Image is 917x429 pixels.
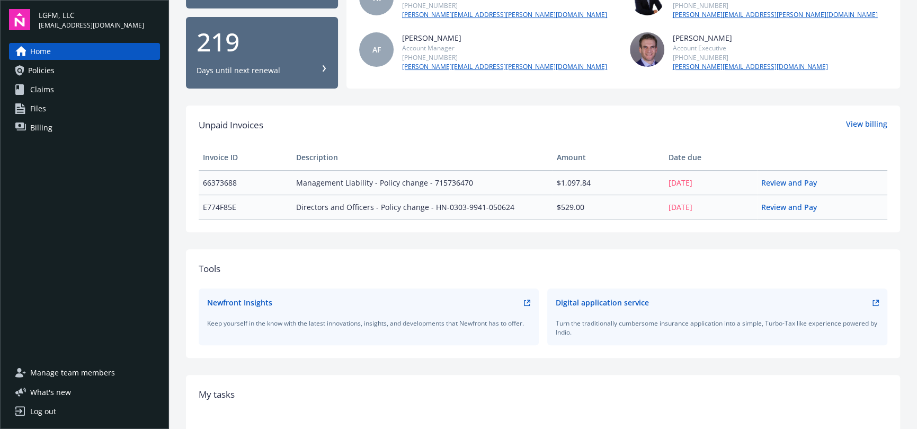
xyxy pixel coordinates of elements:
td: $529.00 [553,195,664,219]
a: Home [9,43,160,60]
div: [PHONE_NUMBER] [673,53,828,62]
div: [PHONE_NUMBER] [402,1,607,10]
div: Log out [30,403,56,420]
a: [PERSON_NAME][EMAIL_ADDRESS][PERSON_NAME][DOMAIN_NAME] [402,10,607,20]
td: $1,097.84 [553,170,664,195]
span: Policies [28,62,55,79]
div: Account Manager [402,43,607,52]
span: LGFM, LLC [39,10,144,21]
td: [DATE] [664,195,757,219]
img: navigator-logo.svg [9,9,30,30]
span: Directors and Officers - Policy change - HN-0303-9941-050624 [296,202,548,213]
a: Billing [9,119,160,136]
div: Days until next renewal [197,65,280,76]
div: [PHONE_NUMBER] [673,1,878,10]
span: Management Liability - Policy change - 715736470 [296,177,548,188]
a: Review and Pay [761,178,825,188]
th: Date due [664,145,757,170]
span: Home [30,43,51,60]
div: [PERSON_NAME] [673,32,828,43]
a: Review and Pay [761,202,825,212]
div: Account Executive [673,43,828,52]
span: What ' s new [30,387,71,398]
a: [PERSON_NAME][EMAIL_ADDRESS][DOMAIN_NAME] [673,62,828,72]
a: Policies [9,62,160,79]
th: Invoice ID [199,145,292,170]
button: What's new [9,387,88,398]
a: [PERSON_NAME][EMAIL_ADDRESS][PERSON_NAME][DOMAIN_NAME] [402,62,607,72]
span: Billing [30,119,52,136]
div: Newfront Insights [207,297,272,308]
th: Amount [553,145,664,170]
span: [EMAIL_ADDRESS][DOMAIN_NAME] [39,21,144,30]
span: Manage team members [30,364,115,381]
a: View billing [846,118,887,132]
td: [DATE] [664,170,757,195]
span: Claims [30,81,54,98]
a: Claims [9,81,160,98]
div: [PERSON_NAME] [402,32,607,43]
a: Files [9,100,160,117]
td: 66373688 [199,170,292,195]
div: Digital application service [556,297,649,308]
td: E774F85E [199,195,292,219]
a: Manage team members [9,364,160,381]
div: My tasks [199,388,887,401]
div: Keep yourself in the know with the latest innovations, insights, and developments that Newfront h... [207,319,530,328]
span: AF [372,44,381,55]
div: [PHONE_NUMBER] [402,53,607,62]
div: Tools [199,262,887,276]
div: Turn the traditionally cumbersome insurance application into a simple, Turbo-Tax like experience ... [556,319,879,337]
th: Description [292,145,553,170]
span: Files [30,100,46,117]
div: 219 [197,29,327,55]
img: photo [630,32,664,67]
span: Unpaid Invoices [199,118,263,132]
button: LGFM, LLC[EMAIL_ADDRESS][DOMAIN_NAME] [39,9,160,30]
a: [PERSON_NAME][EMAIL_ADDRESS][PERSON_NAME][DOMAIN_NAME] [673,10,878,20]
button: 219Days until next renewal [186,17,338,89]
